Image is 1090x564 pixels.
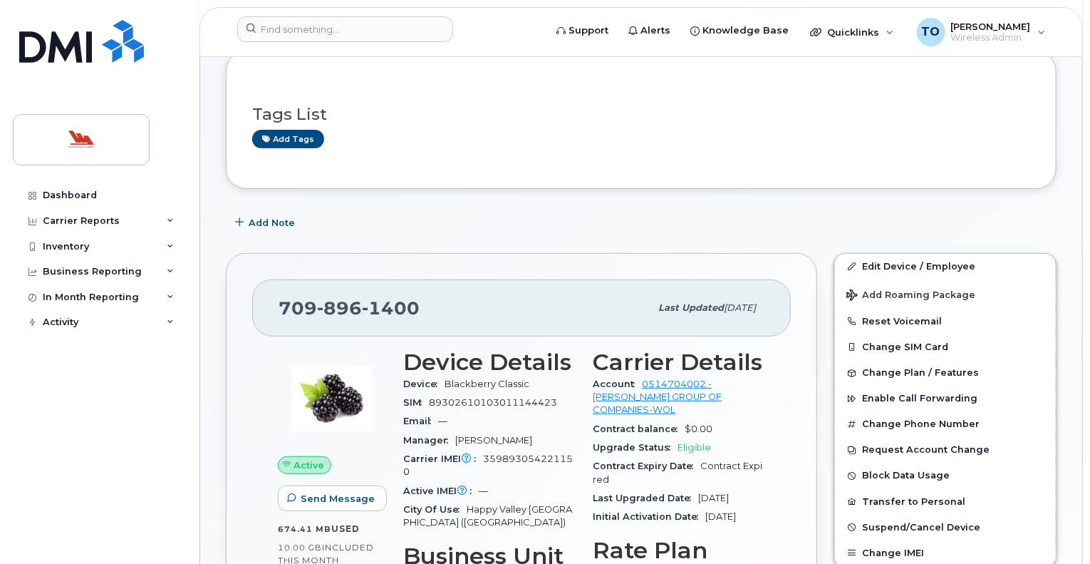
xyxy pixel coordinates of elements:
[835,309,1056,334] button: Reset Voicemail
[835,334,1056,360] button: Change SIM Card
[702,24,789,38] span: Knowledge Base
[403,486,479,496] span: Active IMEI
[249,216,295,230] span: Add Note
[593,379,642,389] span: Account
[846,289,975,303] span: Add Roaming Package
[593,442,678,453] span: Upgrade Status
[403,504,467,515] span: City Of Use
[678,442,711,453] span: Eligible
[593,424,685,434] span: Contract balance
[835,515,1056,540] button: Suspend/Cancel Device
[289,357,375,442] img: image20231002-3703462-ofmae5.jpeg
[835,437,1056,463] button: Request Account Change
[252,130,324,148] a: Add tags
[403,504,572,528] span: Happy Valley [GEOGRAPHIC_DATA] ([GEOGRAPHIC_DATA])
[279,297,420,319] span: 709
[800,18,904,46] div: Quicklinks
[862,522,980,533] span: Suspend/Cancel Device
[593,379,722,416] a: 0514704002 - [PERSON_NAME] GROUP OF COMPANIES-WOL
[835,254,1056,280] a: Edit Device / Employee
[593,461,762,484] span: Contract Expired
[403,349,576,375] h3: Device Details
[593,511,705,522] span: Initial Activation Date
[278,486,387,511] button: Send Message
[294,458,325,472] span: Active
[862,368,979,379] span: Change Plan / Features
[403,416,438,426] span: Email
[922,24,940,41] span: TO
[546,16,618,45] a: Support
[479,486,488,496] span: —
[835,463,1056,488] button: Block Data Usage
[827,26,879,38] span: Quicklinks
[835,280,1056,309] button: Add Roaming Package
[680,16,799,45] a: Knowledge Base
[640,24,670,38] span: Alerts
[403,379,445,389] span: Device
[593,461,700,471] span: Contract Expiry Date
[429,397,557,408] span: 89302610103011144423
[835,411,1056,437] button: Change Phone Number
[951,21,1031,32] span: [PERSON_NAME]
[278,543,322,553] span: 10.00 GB
[278,524,331,534] span: 674.41 MB
[301,492,375,506] span: Send Message
[951,32,1031,43] span: Wireless Admin
[907,18,1056,46] div: Trudy Oates
[252,106,1030,123] h3: Tags List
[438,416,447,426] span: —
[658,302,724,313] span: Last updated
[835,360,1056,386] button: Change Plan / Features
[445,379,529,389] span: Blackberry Classic
[317,297,362,319] span: 896
[705,511,736,522] span: [DATE]
[685,424,712,434] span: $0.00
[226,210,307,236] button: Add Note
[835,386,1056,411] button: Enable Call Forwarding
[331,523,360,534] span: used
[835,489,1056,515] button: Transfer to Personal
[403,453,573,477] span: 359893054221150
[698,493,729,503] span: [DATE]
[403,397,429,408] span: SIM
[455,435,532,446] span: [PERSON_NAME]
[593,349,765,375] h3: Carrier Details
[618,16,680,45] a: Alerts
[862,394,977,404] span: Enable Call Forwarding
[362,297,420,319] span: 1400
[403,453,483,464] span: Carrier IMEI
[593,493,698,503] span: Last Upgraded Date
[403,435,455,446] span: Manager
[593,538,765,563] h3: Rate Plan
[724,302,756,313] span: [DATE]
[237,16,453,42] input: Find something...
[569,24,608,38] span: Support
